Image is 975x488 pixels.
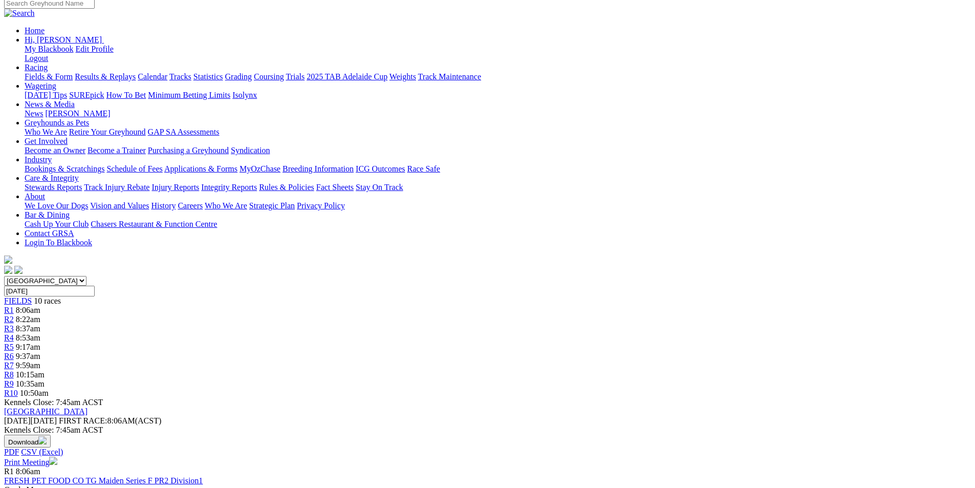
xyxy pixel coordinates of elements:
a: Coursing [254,72,284,81]
a: Logout [25,54,48,62]
a: Become a Trainer [88,146,146,155]
a: Privacy Policy [297,201,345,210]
a: PDF [4,448,19,456]
img: Search [4,9,35,18]
a: Weights [389,72,416,81]
div: News & Media [25,109,971,118]
a: Fields & Form [25,72,73,81]
a: Greyhounds as Pets [25,118,89,127]
a: My Blackbook [25,45,74,53]
a: Trials [286,72,305,81]
span: 8:37am [16,324,40,333]
a: Minimum Betting Limits [148,91,230,99]
span: [DATE] [4,416,31,425]
span: 8:06AM(ACST) [59,416,161,425]
a: Integrity Reports [201,183,257,192]
a: Bar & Dining [25,210,70,219]
span: 10:15am [16,370,45,379]
a: Isolynx [232,91,257,99]
div: Kennels Close: 7:45am ACST [4,426,971,435]
a: Breeding Information [283,164,354,173]
div: Bar & Dining [25,220,971,229]
a: Vision and Values [90,201,149,210]
div: Industry [25,164,971,174]
a: Schedule of Fees [106,164,162,173]
a: Track Injury Rebate [84,183,149,192]
a: R3 [4,324,14,333]
img: facebook.svg [4,266,12,274]
span: Hi, [PERSON_NAME] [25,35,102,44]
a: Become an Owner [25,146,85,155]
div: Download [4,448,971,457]
a: History [151,201,176,210]
span: FIELDS [4,296,32,305]
span: 8:06am [16,306,40,314]
a: Cash Up Your Club [25,220,89,228]
a: R5 [4,343,14,351]
a: R2 [4,315,14,324]
img: twitter.svg [14,266,23,274]
a: News [25,109,43,118]
a: Syndication [231,146,270,155]
div: About [25,201,971,210]
div: Hi, [PERSON_NAME] [25,45,971,63]
div: Greyhounds as Pets [25,128,971,137]
a: R9 [4,379,14,388]
a: Injury Reports [151,183,199,192]
img: printer.svg [49,457,57,465]
a: [PERSON_NAME] [45,109,110,118]
a: Industry [25,155,52,164]
a: Print Meeting [4,458,57,466]
a: R1 [4,306,14,314]
span: 9:17am [16,343,40,351]
div: Care & Integrity [25,183,971,192]
a: Racing [25,63,48,72]
a: Chasers Restaurant & Function Centre [91,220,217,228]
a: Who We Are [205,201,247,210]
span: [DATE] [4,416,57,425]
span: 8:53am [16,333,40,342]
a: ICG Outcomes [356,164,405,173]
a: Results & Replays [75,72,136,81]
a: R8 [4,370,14,379]
span: 8:06am [16,467,40,476]
div: Wagering [25,91,971,100]
a: CSV (Excel) [21,448,63,456]
div: Get Involved [25,146,971,155]
img: logo-grsa-white.png [4,256,12,264]
span: 8:22am [16,315,40,324]
span: R1 [4,467,14,476]
img: download.svg [38,436,47,444]
a: Edit Profile [76,45,114,53]
a: FRESH PET FOOD CO TG Maiden Series F PR2 Division1 [4,476,203,485]
a: We Love Our Dogs [25,201,88,210]
a: R4 [4,333,14,342]
a: About [25,192,45,201]
a: [GEOGRAPHIC_DATA] [4,407,88,416]
a: Statistics [193,72,223,81]
a: How To Bet [106,91,146,99]
a: Contact GRSA [25,229,74,238]
a: R10 [4,389,18,397]
a: Hi, [PERSON_NAME] [25,35,104,44]
a: Retire Your Greyhound [69,128,146,136]
a: News & Media [25,100,75,109]
a: Stay On Track [356,183,403,192]
span: R6 [4,352,14,360]
span: 10 races [34,296,61,305]
a: Rules & Policies [259,183,314,192]
a: Who We Are [25,128,67,136]
a: [DATE] Tips [25,91,67,99]
a: Track Maintenance [418,72,481,81]
span: 9:37am [16,352,40,360]
a: Purchasing a Greyhound [148,146,229,155]
a: Stewards Reports [25,183,82,192]
a: Applications & Forms [164,164,237,173]
a: R7 [4,361,14,370]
